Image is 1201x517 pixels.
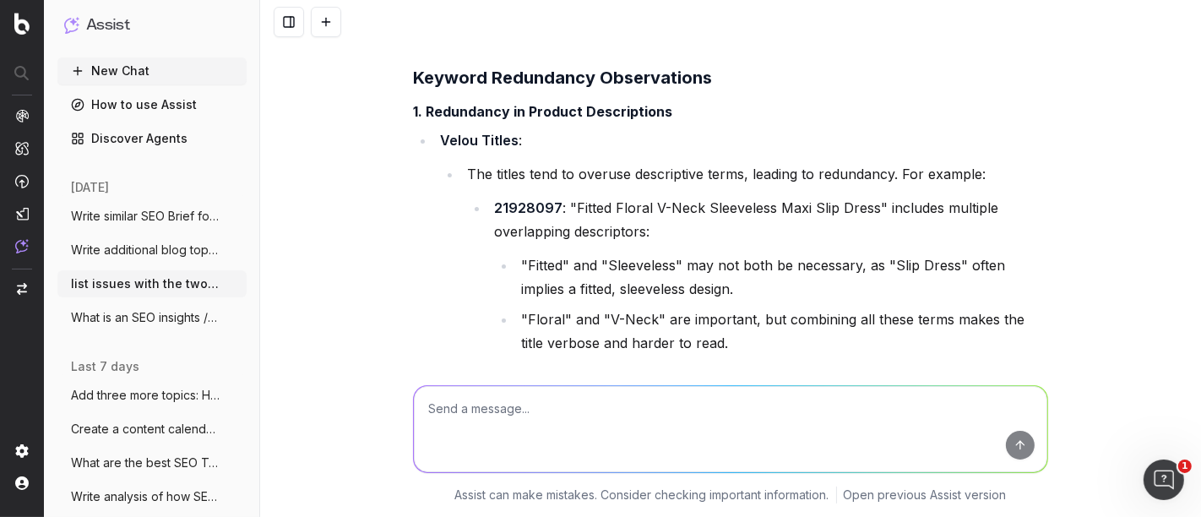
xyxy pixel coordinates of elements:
iframe: Intercom live chat [1144,460,1184,500]
img: Studio [15,207,29,220]
span: list issues with the two meta titles: A [71,275,220,292]
img: Switch project [17,283,27,295]
button: Add three more topics: Holiday-Ready Kit [57,382,247,409]
li: : "Fitted Floral V-Neck Sleeveless Maxi Slip Dress" includes multiple overlapping descriptors: [489,196,1048,355]
button: list issues with the two meta titles: A [57,270,247,297]
strong: Keyword Redundancy Observations [413,68,712,88]
button: Write similar SEO Brief for SEO Briefs: [57,203,247,230]
span: last 7 days [71,358,139,375]
span: What is an SEO insights / news / competi [71,309,220,326]
img: Intelligence [15,141,29,155]
a: How to use Assist [57,91,247,118]
span: Write similar SEO Brief for SEO Briefs: [71,208,220,225]
button: Write analysis of how SEO copy block per [57,483,247,510]
img: Activation [15,174,29,188]
img: Assist [64,17,79,33]
img: Botify logo [14,13,30,35]
span: 1 [1178,460,1192,473]
strong: 21928097 [494,199,562,216]
span: Add three more topics: Holiday-Ready Kit [71,387,220,404]
img: Assist [15,239,29,253]
button: Create a content calendar using trends & [57,416,247,443]
span: Write analysis of how SEO copy block per [71,488,220,505]
a: Open previous Assist version [844,487,1007,503]
span: What are the best SEO Topics for blog ar [71,454,220,471]
button: Write additional blog topic for fashion: [57,237,247,264]
li: : [435,128,1048,412]
button: Assist [64,14,240,37]
span: Write additional blog topic for fashion: [71,242,220,258]
strong: Velou Titles [440,132,519,149]
img: My account [15,476,29,490]
span: Create a content calendar using trends & [71,421,220,438]
strong: 1. Redundancy in Product Descriptions [413,103,672,120]
li: "Fitted" and "Sleeveless" may not both be necessary, as "Slip Dress" often implies a fitted, slee... [516,253,1048,301]
h1: Assist [86,14,130,37]
img: Setting [15,444,29,458]
a: Discover Agents [57,125,247,152]
img: Analytics [15,109,29,122]
button: What is an SEO insights / news / competi [57,304,247,331]
span: [DATE] [71,179,109,196]
button: What are the best SEO Topics for blog ar [57,449,247,476]
p: Assist can make mistakes. Consider checking important information. [455,487,829,503]
li: The titles tend to overuse descriptive terms, leading to redundancy. For example: [462,162,1048,412]
li: "Floral" and "V-Neck" are important, but combining all these terms makes the title verbose and ha... [516,307,1048,355]
button: New Chat [57,57,247,84]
